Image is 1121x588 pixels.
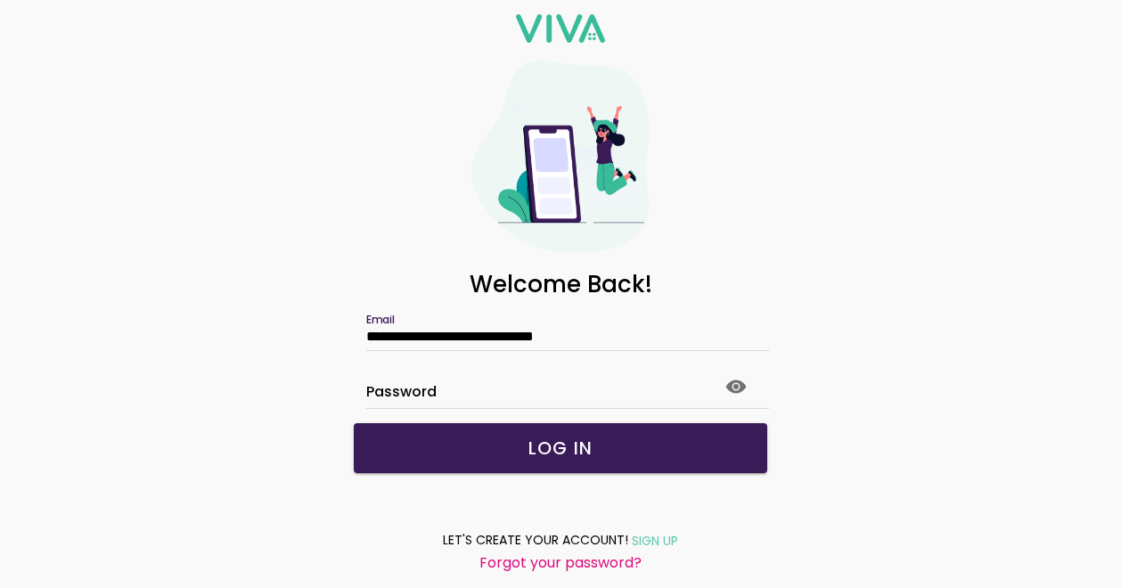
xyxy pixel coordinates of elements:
input: Email [366,329,755,344]
a: SIGN UP [628,529,678,551]
ion-text: SIGN UP [632,532,678,550]
ion-text: Forgot your password? [479,552,642,573]
ion-text: LET'S CREATE YOUR ACCOUNT! [443,531,628,550]
ion-button: LOG IN [354,423,767,473]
